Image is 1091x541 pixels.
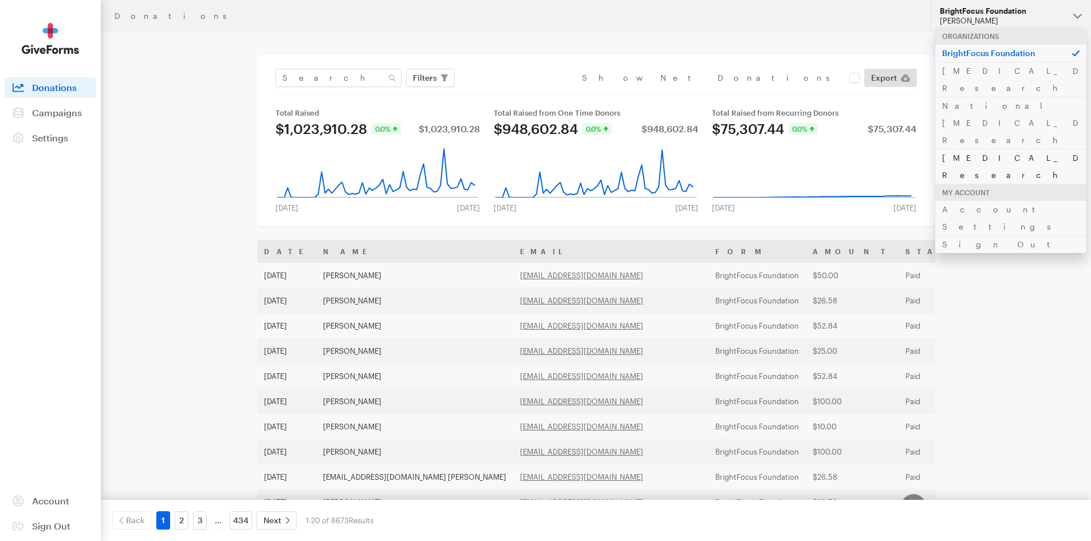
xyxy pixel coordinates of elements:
td: $26.58 [806,464,899,489]
td: Paid [899,439,983,464]
div: 1-20 of 8673 [306,511,373,530]
a: Donations [5,77,96,98]
td: Paid [899,389,983,414]
div: Organizations [935,27,1086,45]
td: Paid [899,414,983,439]
th: Name [316,240,513,263]
td: Paid [899,464,983,489]
td: [PERSON_NAME] [316,364,513,389]
div: [DATE] [887,203,923,212]
td: [DATE] [257,489,316,515]
td: $52.84 [806,313,899,338]
td: BrightFocus Foundation [708,439,806,464]
span: Filters [413,71,437,85]
td: Paid [899,263,983,288]
button: Filters [406,69,455,87]
div: 0.0% [789,123,818,135]
a: 3 [193,511,207,530]
td: [PERSON_NAME] [316,263,513,288]
span: Results [349,516,373,525]
td: BrightFocus Foundation [708,313,806,338]
a: [EMAIL_ADDRESS][DOMAIN_NAME] [520,497,643,507]
a: Next [257,511,297,530]
span: Account [32,495,69,506]
td: [PERSON_NAME] [316,288,513,313]
div: 0.0% [372,123,401,135]
td: BrightFocus Foundation [708,263,806,288]
a: [EMAIL_ADDRESS][DOMAIN_NAME] [520,447,643,456]
td: [EMAIL_ADDRESS][DOMAIN_NAME] [PERSON_NAME] [316,464,513,489]
a: 434 [230,511,252,530]
td: Paid [899,338,983,364]
div: [PERSON_NAME] [940,16,1064,26]
td: [DATE] [257,364,316,389]
div: [DATE] [705,203,742,212]
td: [DATE] [257,338,316,364]
td: BrightFocus Foundation [708,338,806,364]
td: [DATE] [257,414,316,439]
th: Amount [806,240,899,263]
a: National [MEDICAL_DATA] Research [935,97,1086,149]
a: [MEDICAL_DATA] Research [935,62,1086,97]
th: Form [708,240,806,263]
span: Campaigns [32,107,82,118]
td: [DATE] [257,464,316,489]
a: [EMAIL_ADDRESS][DOMAIN_NAME] [520,372,643,381]
img: GiveForms [22,23,79,54]
td: [DATE] [257,263,316,288]
td: [PERSON_NAME] [316,439,513,464]
th: Status [899,240,983,263]
td: [PERSON_NAME] [316,338,513,364]
td: [DATE] [257,439,316,464]
span: Settings [32,132,68,143]
div: 0.0% [582,123,612,135]
td: $100.00 [806,389,899,414]
td: BrightFocus Foundation [708,389,806,414]
td: Paid [899,313,983,338]
div: BrightFocus Foundation [940,6,1064,16]
div: My Account [935,184,1086,201]
td: BrightFocus Foundation [708,489,806,515]
a: Campaigns [5,102,96,123]
p: BrightFocus Foundation [935,44,1086,62]
td: [PERSON_NAME] [316,414,513,439]
div: $75,307.44 [712,122,784,136]
a: [EMAIL_ADDRESS][DOMAIN_NAME] [520,321,643,330]
a: Sign Out [935,235,1086,253]
span: Export [871,71,897,85]
input: Search Name & Email [275,69,401,87]
div: Total Raised [275,108,480,117]
a: [EMAIL_ADDRESS][DOMAIN_NAME] [520,271,643,280]
td: $10.00 [806,414,899,439]
a: [EMAIL_ADDRESS][DOMAIN_NAME] [520,422,643,431]
td: BrightFocus Foundation [708,414,806,439]
div: [DATE] [487,203,523,212]
div: $1,023,910.28 [275,122,367,136]
td: $26.58 [806,489,899,515]
div: [DATE] [668,203,705,212]
td: $26.58 [806,288,899,313]
a: [EMAIL_ADDRESS][DOMAIN_NAME] [520,472,643,481]
td: $50.00 [806,263,899,288]
div: $948,602.84 [494,122,578,136]
td: Paid [899,288,983,313]
td: [DATE] [257,288,316,313]
td: BrightFocus Foundation [708,288,806,313]
td: [PERSON_NAME] [316,489,513,515]
div: $75,307.44 [868,124,916,133]
span: Sign Out [32,520,70,531]
td: [DATE] [257,313,316,338]
div: $1,023,910.28 [419,124,480,133]
td: $52.84 [806,364,899,389]
th: Date [257,240,316,263]
a: Settings [5,128,96,148]
div: [DATE] [269,203,305,212]
a: Export [864,69,917,87]
td: Paid [899,489,983,515]
a: Account Settings [935,200,1086,235]
td: [DATE] [257,389,316,414]
td: $100.00 [806,439,899,464]
div: $948,602.84 [641,124,698,133]
a: [EMAIL_ADDRESS][DOMAIN_NAME] [520,397,643,406]
th: Email [513,240,708,263]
